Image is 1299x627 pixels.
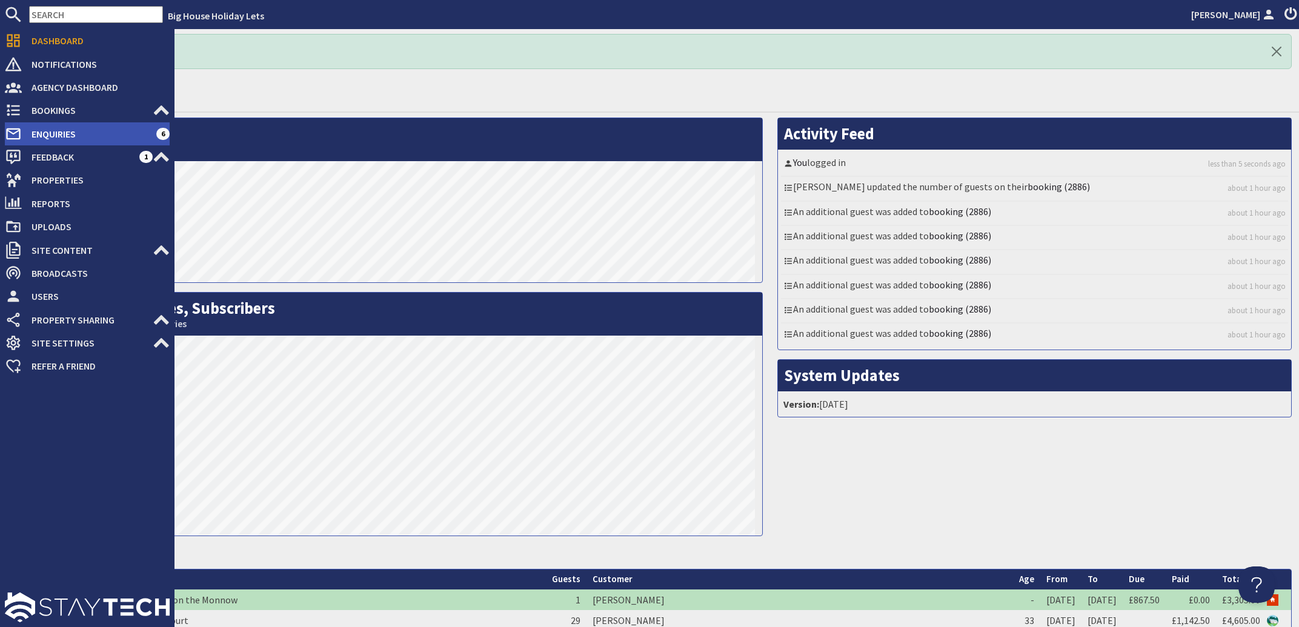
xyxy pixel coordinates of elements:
input: SEARCH [29,6,163,23]
a: Uploads [5,217,170,236]
iframe: Toggle Customer Support [1238,566,1275,603]
a: You [793,156,807,168]
a: Refer a Friend [5,356,170,376]
a: The Manor on the Monnow [126,594,238,606]
a: booking (2886) [929,205,991,217]
span: Uploads [22,217,170,236]
span: 1 [576,594,580,606]
th: Due [1123,569,1166,589]
td: [DATE] [1040,589,1081,610]
td: [PERSON_NAME] [586,589,1012,610]
a: booking (2886) [929,279,991,291]
a: System Updates [784,365,900,385]
td: [DATE] [1081,589,1123,610]
a: Guests [552,573,580,585]
a: £0.00 [1189,594,1210,606]
li: An additional guest was added to [781,299,1288,323]
span: 1 [139,151,153,163]
a: Broadcasts [5,264,170,283]
a: Dashboard [5,31,170,50]
a: Activity Feed [784,124,874,144]
h2: Bookings, Enquiries, Subscribers [37,293,762,336]
a: about 1 hour ago [1228,329,1286,340]
a: £3,305.00 [1222,594,1260,606]
a: Reports [5,194,170,213]
a: booking (2886) [1028,181,1090,193]
a: booking (2886) [929,254,991,266]
li: logged in [781,153,1288,177]
a: Site Settings [5,333,170,353]
a: £4,605.00 [1222,614,1260,626]
span: 6 [156,128,170,140]
a: Big House Holiday Lets [168,10,264,22]
li: An additional guest was added to [781,275,1288,299]
td: - [1013,589,1040,610]
a: less than 5 seconds ago [1208,158,1286,170]
img: staytech_l_w-4e588a39d9fa60e82540d7cfac8cfe4b7147e857d3e8dbdfbd41c59d52db0ec4.svg [5,592,170,622]
span: Broadcasts [22,264,170,283]
a: about 1 hour ago [1228,280,1286,292]
a: Age [1019,573,1034,585]
a: about 1 hour ago [1228,305,1286,316]
span: Site Settings [22,333,153,353]
a: booking (2886) [929,230,991,242]
a: Site Content [5,241,170,260]
a: [PERSON_NAME] [1191,7,1277,22]
li: [DATE] [781,394,1288,414]
strong: Version: [783,398,819,410]
small: This Month: 1 Booking, 0 Enquiries [43,318,756,330]
a: Paid [1172,573,1189,585]
a: Notifications [5,55,170,74]
li: [PERSON_NAME] updated the number of guests on their [781,177,1288,201]
span: Agency Dashboard [22,78,170,97]
a: about 1 hour ago [1228,256,1286,267]
a: Total [1222,573,1244,585]
a: To [1088,573,1098,585]
span: 29 [571,614,580,626]
li: An additional guest was added to [781,202,1288,226]
span: Property Sharing [22,310,153,330]
span: Properties [22,170,170,190]
a: Bookings [5,101,170,120]
img: Referer: Big House Holiday Lets [1267,615,1278,626]
span: Dashboard [22,31,170,50]
span: Enquiries [22,124,156,144]
span: Reports [22,194,170,213]
a: booking (2886) [929,327,991,339]
a: about 1 hour ago [1228,231,1286,243]
a: Customer [593,573,633,585]
li: An additional guest was added to [781,323,1288,347]
a: Agency Dashboard [5,78,170,97]
li: An additional guest was added to [781,250,1288,274]
a: Enquiries 6 [5,124,170,144]
a: £1,142.50 [1172,614,1210,626]
a: Property Sharing [5,310,170,330]
a: Feedback 1 [5,147,170,167]
a: £867.50 [1129,594,1160,606]
a: about 1 hour ago [1228,182,1286,194]
a: booking (2886) [929,303,991,315]
small: This Month: 568 Visits [43,144,756,155]
a: Users [5,287,170,306]
span: Users [22,287,170,306]
a: about 1 hour ago [1228,207,1286,219]
span: Refer a Friend [22,356,170,376]
div: Logged In! Hello! [36,34,1292,69]
li: An additional guest was added to [781,226,1288,250]
span: Site Content [22,241,153,260]
a: From [1046,573,1068,585]
span: Feedback [22,147,139,167]
span: Notifications [22,55,170,74]
a: Properties [5,170,170,190]
h2: Visits per Day [37,118,762,161]
span: Bookings [22,101,153,120]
